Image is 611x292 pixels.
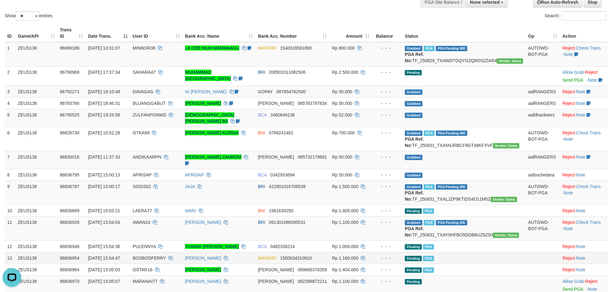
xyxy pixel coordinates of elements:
[405,184,422,190] span: Grabbed
[185,244,239,249] a: YUNIAR [PERSON_NAME]
[405,131,422,136] span: Grabbed
[560,252,608,264] td: ·
[375,112,400,118] div: - - -
[5,241,15,252] td: 12
[332,46,355,51] span: Rp 800.000
[563,244,575,249] a: Reject
[332,112,353,117] span: Rp 52.000
[258,279,294,284] span: [PERSON_NAME]
[526,169,560,181] td: aafsochetana
[563,184,575,189] a: Reject
[423,244,434,250] span: Marked by aafnoeunsreypich
[563,279,584,284] a: Allow Grab
[405,52,424,63] b: PGA Ref. No:
[133,184,151,189] span: SOSIS02
[60,46,79,51] span: 86689186
[405,113,422,118] span: Grabbed
[133,46,155,51] span: MINNOR38
[5,42,15,67] td: 1
[560,241,608,252] td: ·
[60,184,79,189] span: 86836797
[88,220,120,225] span: [DATE] 15:04:04
[493,233,519,238] span: Vendor URL: https://trx31.1velocity.biz
[436,184,467,190] span: PGA Pending
[258,112,267,117] span: BCA
[133,244,156,249] span: PULENNYA
[269,208,293,213] span: Copy 1961630250 to clipboard
[423,256,434,261] span: Marked by aafsreyleap
[258,208,265,213] span: BNI
[375,219,400,225] div: - - -
[5,11,52,21] label: Show entries
[185,130,239,135] a: [PERSON_NAME] KURNIA
[560,24,608,42] th: Action
[563,130,575,135] a: Reject
[15,151,57,169] td: ZEUS138
[560,109,608,127] td: ·
[15,86,57,97] td: ZEUS138
[563,172,575,177] a: Reject
[423,268,434,273] span: Marked by aafRornrotha
[332,130,355,135] span: Rp 700.000
[526,181,560,205] td: AUTOWD-BOT-PGA
[405,137,424,148] b: PGA Ref. No:
[375,208,400,214] div: - - -
[3,3,21,21] button: Open LiveChat chat widget
[560,181,608,205] td: · ·
[185,154,242,160] a: [PERSON_NAME] ZAHROM
[60,244,79,249] span: 86836948
[372,24,402,42] th: Balance
[185,112,234,124] a: [DEMOGRAPHIC_DATA][PERSON_NAME] BA
[258,172,267,177] span: BCA
[526,109,560,127] td: aafdhankeerz
[576,244,586,249] a: Note
[560,205,608,216] td: ·
[15,97,57,109] td: ZEUS138
[60,256,79,261] span: 86836954
[269,70,305,75] span: Copy 206501011082506 to clipboard
[330,24,372,42] th: Amount: activate to sort column ascending
[588,287,598,292] a: Note
[375,243,400,250] div: - - -
[405,208,422,214] span: Pending
[563,287,583,292] a: Send PGA
[88,46,120,51] span: [DATE] 10:31:07
[60,208,79,213] span: 86836899
[375,278,400,284] div: - - -
[526,86,560,97] td: aafRANGERS
[5,127,15,151] td: 6
[563,256,575,261] a: Reject
[15,42,57,67] td: ZEUS138
[405,220,422,225] span: Grabbed
[5,169,15,181] td: 8
[88,208,120,213] span: [DATE] 15:03:21
[526,42,560,67] td: AUTOWD-BOT-PGA
[16,11,39,21] select: Showentries
[332,184,359,189] span: Rp 1.500.000
[585,279,598,284] a: Reject
[15,169,57,181] td: ZEUS138
[60,112,79,117] span: 86795525
[424,220,435,225] span: Marked by aafkaynarin
[15,241,57,252] td: ZEUS138
[88,89,120,94] span: [DATE] 18:10:48
[576,130,601,135] a: Check Trans
[332,220,359,225] span: Rp 1.100.000
[405,244,422,250] span: Pending
[332,279,359,284] span: Rp 1.100.000
[88,267,120,272] span: [DATE] 15:05:03
[185,256,221,261] a: [PERSON_NAME]
[375,154,400,160] div: - - -
[85,24,130,42] th: Date Trans.: activate to sort column descending
[130,24,183,42] th: User ID: activate to sort column ascending
[564,226,573,231] a: Note
[332,244,359,249] span: Rp 1.000.000
[375,172,400,178] div: - - -
[402,42,526,67] td: TF_250829_TXAWDTDQYGZQ8OS2ZAR4
[88,256,120,261] span: [DATE] 15:04:47
[258,46,276,51] span: MANDIRI
[133,208,152,213] span: LAERA77
[560,264,608,275] td: ·
[255,24,329,42] th: Bank Acc. Number: activate to sort column ascending
[185,279,221,284] a: [PERSON_NAME]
